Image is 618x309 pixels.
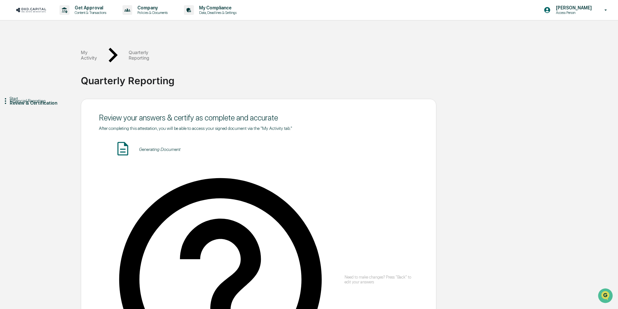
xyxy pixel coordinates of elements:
[345,275,418,284] p: Need to make changes? Press "Back" to edit your answers
[6,50,18,61] img: 1746055101610-c473b297-6a78-478c-a979-82029cc54cd1
[10,100,81,106] div: Review & Certification
[64,110,78,115] span: Pylon
[132,5,171,10] p: Company
[44,79,83,91] a: 🗄️Attestations
[99,113,418,122] div: Review your answers & certify as complete and accurate
[551,10,595,15] p: Access Person
[81,50,97,61] div: My Activity
[69,5,110,10] p: Get Approval
[16,7,47,13] img: logo
[115,141,131,157] img: Document Icon
[110,51,118,59] button: Start new chat
[139,147,180,152] div: Generating Document
[10,96,81,101] div: Start
[132,10,171,15] p: Policies & Documents
[551,5,595,10] p: [PERSON_NAME]
[10,98,81,103] div: Financial Reporting
[4,79,44,91] a: 🖐️Preclearance
[6,82,12,87] div: 🖐️
[99,126,292,131] span: After completing this attestation, you will be able to access your signed document via the "My Ac...
[69,10,110,15] p: Content & Transactions
[4,91,43,103] a: 🔎Data Lookup
[13,82,42,88] span: Preclearance
[81,70,615,86] div: Quarterly Reporting
[22,50,106,56] div: Start new chat
[53,82,80,88] span: Attestations
[129,50,149,61] div: Quarterly Reporting
[597,288,615,305] iframe: Open customer support
[13,94,41,100] span: Data Lookup
[194,5,240,10] p: My Compliance
[22,56,82,61] div: We're available if you need us!
[6,14,118,24] p: How can we help?
[194,10,240,15] p: Data, Deadlines & Settings
[6,95,12,100] div: 🔎
[46,109,78,115] a: Powered byPylon
[47,82,52,87] div: 🗄️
